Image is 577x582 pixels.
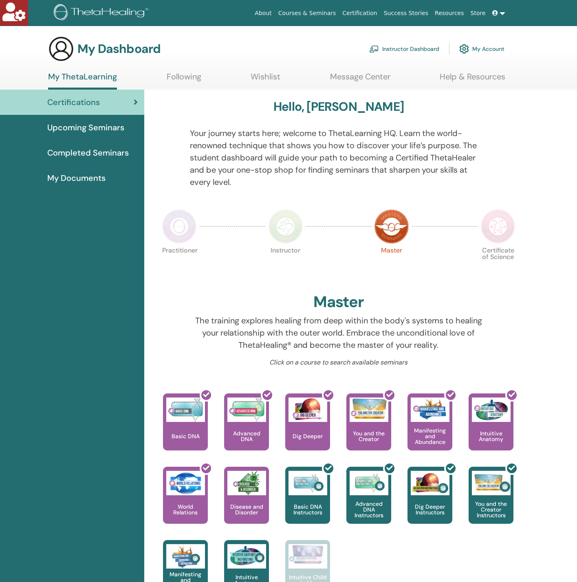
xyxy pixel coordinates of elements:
[346,430,391,442] p: You and the Creator
[411,398,449,422] img: Manifesting and Abundance
[47,121,124,134] span: Upcoming Seminars
[162,247,196,281] p: Practitioner
[369,40,439,58] a: Instructor Dashboard
[47,96,100,108] span: Certifications
[251,6,275,21] a: About
[285,393,330,467] a: Dig Deeper Dig Deeper
[472,471,511,495] img: You and the Creator Instructors
[481,209,515,244] img: Certificate of Science
[275,6,339,21] a: Courses & Seminars
[77,42,161,56] h3: My Dashboard
[163,467,208,540] a: World Relations World Relations
[381,6,432,21] a: Success Stories
[48,72,117,90] a: My ThetaLearning
[346,393,391,467] a: You and the Creator You and the Creator
[407,467,452,540] a: Dig Deeper Instructors Dig Deeper Instructors
[407,504,452,515] p: Dig Deeper Instructors
[227,398,266,422] img: Advanced DNA
[330,72,390,88] a: Message Center
[469,501,513,518] p: You and the Creator Instructors
[407,428,452,445] p: Manifesting and Abundance
[224,504,269,515] p: Disease and Disorder
[339,6,380,21] a: Certification
[469,393,513,467] a: Intuitive Anatomy Intuitive Anatomy
[472,398,511,422] img: Intuitive Anatomy
[190,314,487,351] p: The training explores healing from deep within the body's systems to healing your relationship wi...
[469,467,513,540] a: You and the Creator Instructors You and the Creator Instructors
[432,6,467,21] a: Resources
[227,471,266,495] img: Disease and Disorder
[48,36,74,62] img: generic-user-icon.jpg
[350,398,388,420] img: You and the Creator
[374,247,409,281] p: Master
[166,544,205,569] img: Manifesting and Abundance Instructors
[440,72,505,88] a: Help & Resources
[481,247,515,281] p: Certificate of Science
[411,471,449,495] img: Dig Deeper Instructors
[459,42,469,56] img: cog.svg
[288,398,327,422] img: Dig Deeper
[407,393,452,467] a: Manifesting and Abundance Manifesting and Abundance
[269,247,303,281] p: Instructor
[251,72,280,88] a: Wishlist
[224,393,269,467] a: Advanced DNA Advanced DNA
[313,293,364,312] h2: Master
[273,99,404,114] h3: Hello, [PERSON_NAME]
[346,501,391,518] p: Advanced DNA Instructors
[166,471,205,495] img: World Relations
[467,6,489,21] a: Store
[166,398,205,422] img: Basic DNA
[224,467,269,540] a: Disease and Disorder Disease and Disorder
[167,72,201,88] a: Following
[346,467,391,540] a: Advanced DNA Instructors Advanced DNA Instructors
[190,358,487,367] p: Click on a course to search available seminars
[227,544,266,569] img: Intuitive Anatomy Instructors
[459,40,504,58] a: My Account
[47,172,106,184] span: My Documents
[163,504,208,515] p: World Relations
[224,430,269,442] p: Advanced DNA
[469,430,513,442] p: Intuitive Anatomy
[374,209,409,244] img: Master
[54,4,151,22] img: logo.png
[190,127,487,188] p: Your journey starts here; welcome to ThetaLearning HQ. Learn the world-renowned technique that sh...
[285,467,330,540] a: Basic DNA Instructors Basic DNA Instructors
[163,393,208,467] a: Basic DNA Basic DNA
[350,471,388,495] img: Advanced DNA Instructors
[47,147,129,159] span: Completed Seminars
[285,504,330,515] p: Basic DNA Instructors
[288,544,327,564] img: Intuitive Child In Me Instructors
[162,209,196,244] img: Practitioner
[269,209,303,244] img: Instructor
[369,45,379,53] img: chalkboard-teacher.svg
[288,471,327,495] img: Basic DNA Instructors
[289,433,326,439] p: Dig Deeper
